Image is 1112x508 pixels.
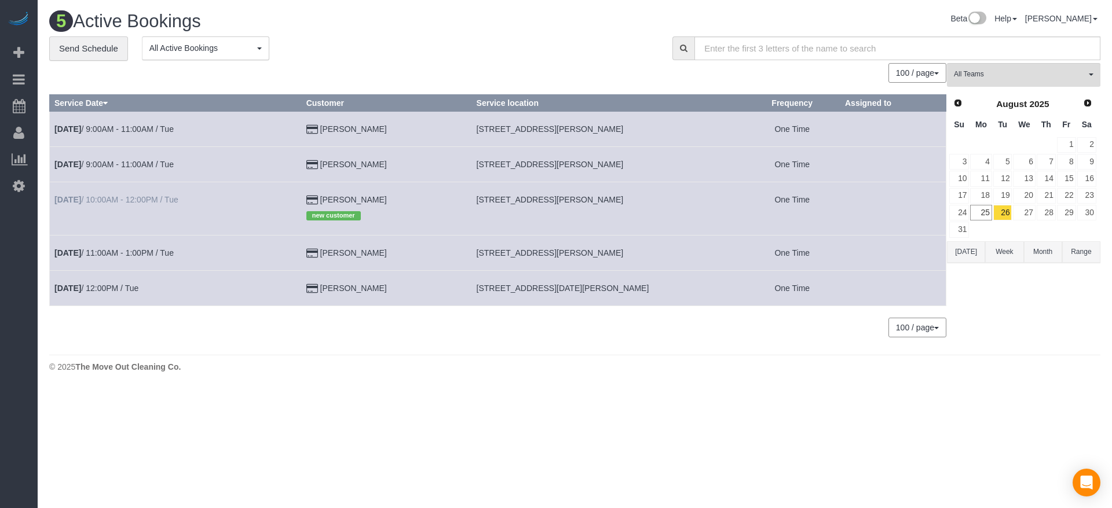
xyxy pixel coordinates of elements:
td: Schedule date [50,271,302,306]
td: Schedule date [50,182,302,235]
td: Customer [301,182,471,235]
td: Service location [471,146,744,182]
a: Send Schedule [49,36,128,61]
a: 20 [1013,188,1035,204]
td: Frequency [744,271,840,306]
a: [DATE]/ 11:00AM - 1:00PM / Tue [54,248,174,257]
a: 1 [1057,137,1076,153]
a: 28 [1037,205,1056,220]
a: 11 [970,171,992,186]
a: [DATE]/ 12:00PM / Tue [54,284,138,293]
span: new customer [306,211,361,220]
th: Assigned to [840,94,946,111]
span: [STREET_ADDRESS][PERSON_NAME] [477,195,624,204]
td: Schedule date [50,235,302,271]
td: Frequency [744,111,840,146]
td: Assigned to [840,182,946,235]
span: Wednesday [1018,120,1030,129]
td: Schedule date [50,111,302,146]
b: [DATE] [54,284,81,293]
span: [STREET_ADDRESS][DATE][PERSON_NAME] [477,284,649,293]
span: Prev [953,98,963,108]
a: Prev [950,95,966,112]
button: 100 / page [888,63,946,83]
a: 17 [949,188,969,204]
a: 3 [949,154,969,170]
a: 30 [1077,205,1096,220]
a: [PERSON_NAME] [320,124,387,134]
button: Week [985,241,1023,263]
td: Customer [301,111,471,146]
a: 18 [970,188,992,204]
span: Sunday [954,120,964,129]
b: [DATE] [54,195,81,204]
div: © 2025 [49,361,1100,373]
strong: The Move Out Cleaning Co. [75,362,181,371]
a: 6 [1013,154,1035,170]
input: Enter the first 3 letters of the name to search [694,36,1100,60]
ol: All Teams [947,63,1100,81]
b: [DATE] [54,160,81,169]
td: Customer [301,271,471,306]
a: 13 [1013,171,1035,186]
th: Service location [471,94,744,111]
td: Service location [471,235,744,271]
span: All Teams [954,69,1086,79]
td: Frequency [744,182,840,235]
a: [PERSON_NAME] [320,284,387,293]
a: 12 [993,171,1012,186]
td: Customer [301,235,471,271]
td: Assigned to [840,271,946,306]
nav: Pagination navigation [889,63,946,83]
img: New interface [967,12,986,27]
a: 7 [1037,154,1056,170]
b: [DATE] [54,124,81,134]
a: 25 [970,205,992,220]
i: Credit Card Payment [306,161,318,169]
a: 22 [1057,188,1076,204]
i: Credit Card Payment [306,285,318,293]
td: Frequency [744,235,840,271]
a: 16 [1077,171,1096,186]
td: Service location [471,111,744,146]
a: [DATE]/ 9:00AM - 11:00AM / Tue [54,160,174,169]
a: 5 [993,154,1012,170]
th: Service Date [50,94,302,111]
span: All Active Bookings [149,42,254,54]
a: 27 [1013,205,1035,220]
span: Saturday [1082,120,1092,129]
td: Service location [471,271,744,306]
button: All Teams [947,63,1100,87]
a: 31 [949,222,969,237]
span: [STREET_ADDRESS][PERSON_NAME] [477,248,624,257]
a: 21 [1037,188,1056,204]
span: Thursday [1041,120,1051,129]
a: 8 [1057,154,1076,170]
a: Beta [950,14,986,23]
a: 10 [949,171,969,186]
a: 15 [1057,171,1076,186]
td: Schedule date [50,146,302,182]
a: 9 [1077,154,1096,170]
a: Next [1080,95,1096,112]
a: 19 [993,188,1012,204]
a: 4 [970,154,992,170]
span: Next [1083,98,1092,108]
a: 2 [1077,137,1096,153]
a: 29 [1057,205,1076,220]
a: [PERSON_NAME] [320,195,387,204]
b: [DATE] [54,248,81,257]
i: Credit Card Payment [306,249,318,257]
i: Credit Card Payment [306,126,318,134]
a: 24 [949,205,969,220]
span: 2025 [1029,99,1049,109]
a: Help [994,14,1017,23]
span: Friday [1062,120,1070,129]
td: Assigned to [840,111,946,146]
nav: Pagination navigation [889,318,946,337]
td: Frequency [744,146,840,182]
a: 14 [1037,171,1056,186]
i: Credit Card Payment [306,196,318,204]
td: Customer [301,146,471,182]
th: Customer [301,94,471,111]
